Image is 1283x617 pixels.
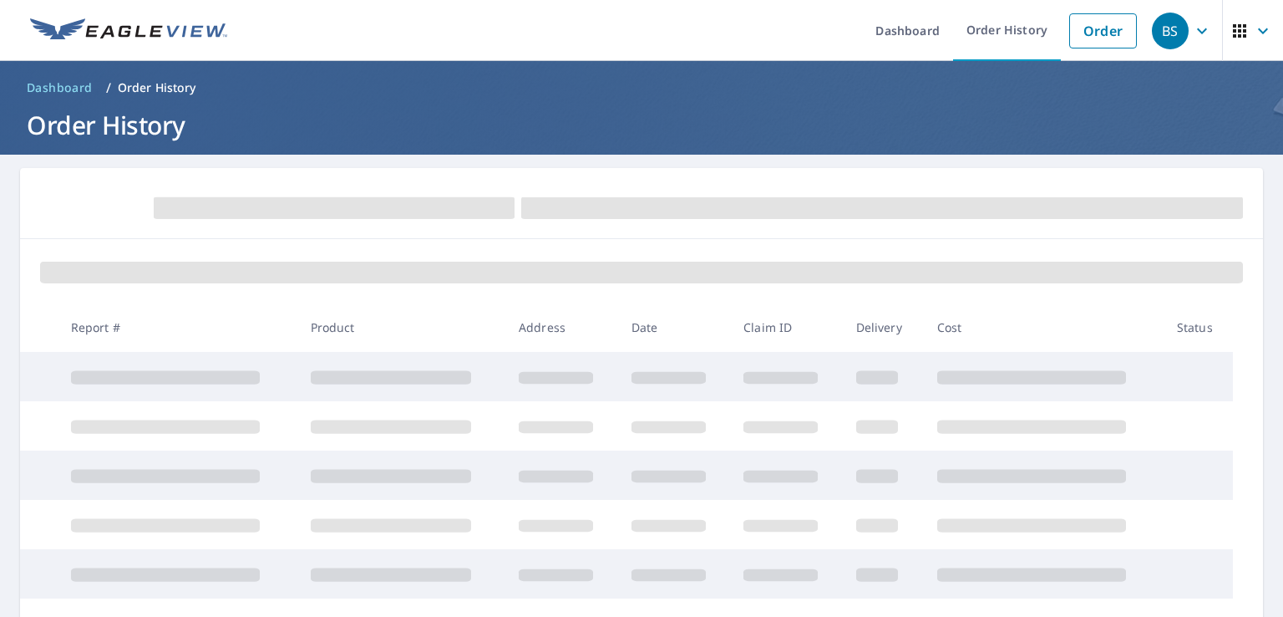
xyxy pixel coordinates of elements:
th: Status [1164,303,1233,352]
li: / [106,78,111,98]
a: Order [1069,13,1137,48]
th: Cost [924,303,1164,352]
th: Claim ID [730,303,843,352]
img: EV Logo [30,18,227,43]
th: Date [618,303,731,352]
a: Dashboard [20,74,99,101]
nav: breadcrumb [20,74,1263,101]
th: Address [505,303,618,352]
p: Order History [118,79,196,96]
th: Report # [58,303,297,352]
th: Product [297,303,506,352]
span: Dashboard [27,79,93,96]
h1: Order History [20,108,1263,142]
div: BS [1152,13,1189,49]
th: Delivery [843,303,924,352]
